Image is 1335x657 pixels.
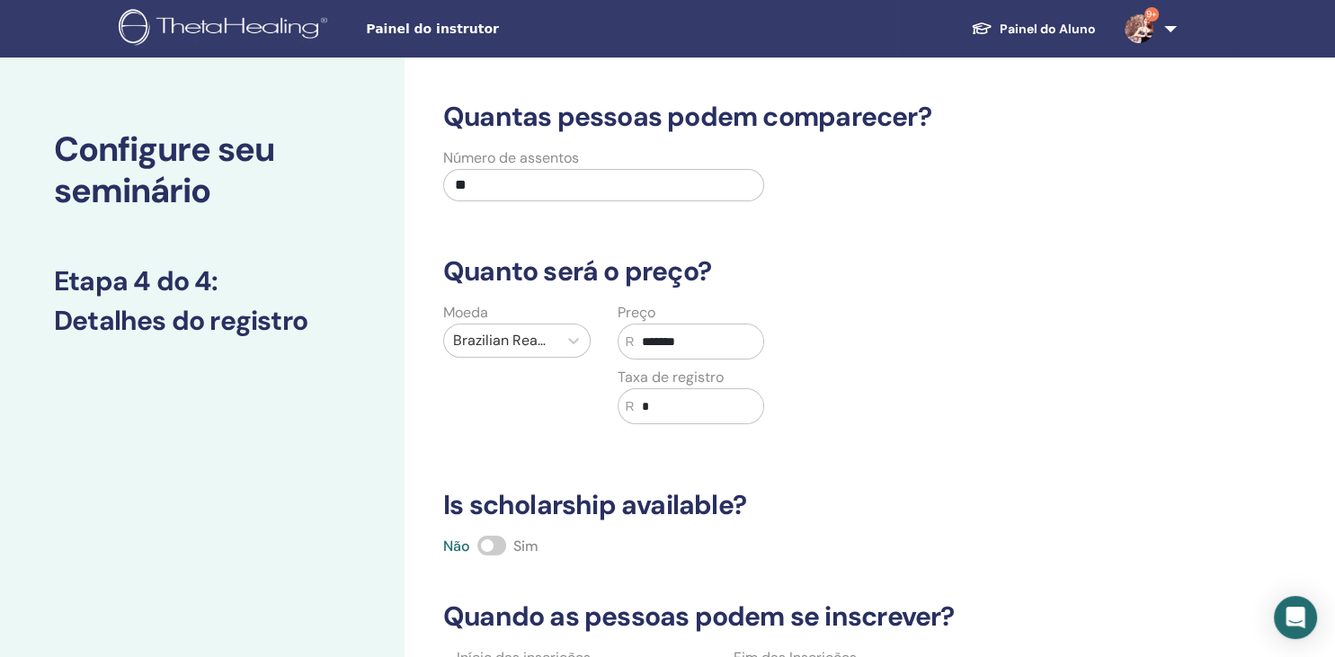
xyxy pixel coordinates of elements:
span: R [626,333,635,351]
h3: Quantas pessoas podem comparecer? [432,101,1150,133]
label: Número de assentos [443,147,579,169]
h3: Quanto será o preço? [432,255,1150,288]
span: Não [443,537,470,555]
span: 9+ [1144,7,1159,22]
h3: Is scholarship available? [432,489,1150,521]
span: Sim [513,537,538,555]
h3: Quando as pessoas podem se inscrever? [432,600,1150,633]
div: Open Intercom Messenger [1274,596,1317,639]
img: graduation-cap-white.svg [971,21,992,36]
h3: Etapa 4 do 4 : [54,265,351,297]
label: Moeda [443,302,488,324]
span: R [626,397,635,416]
label: Preço [618,302,655,324]
label: Taxa de registro [618,367,724,388]
img: logo.png [119,9,334,49]
a: Painel do Aluno [957,13,1110,46]
h2: Configure seu seminário [54,129,351,211]
img: default.jpg [1125,14,1153,43]
h3: Detalhes do registro [54,305,351,337]
span: Painel do instrutor [366,20,636,39]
